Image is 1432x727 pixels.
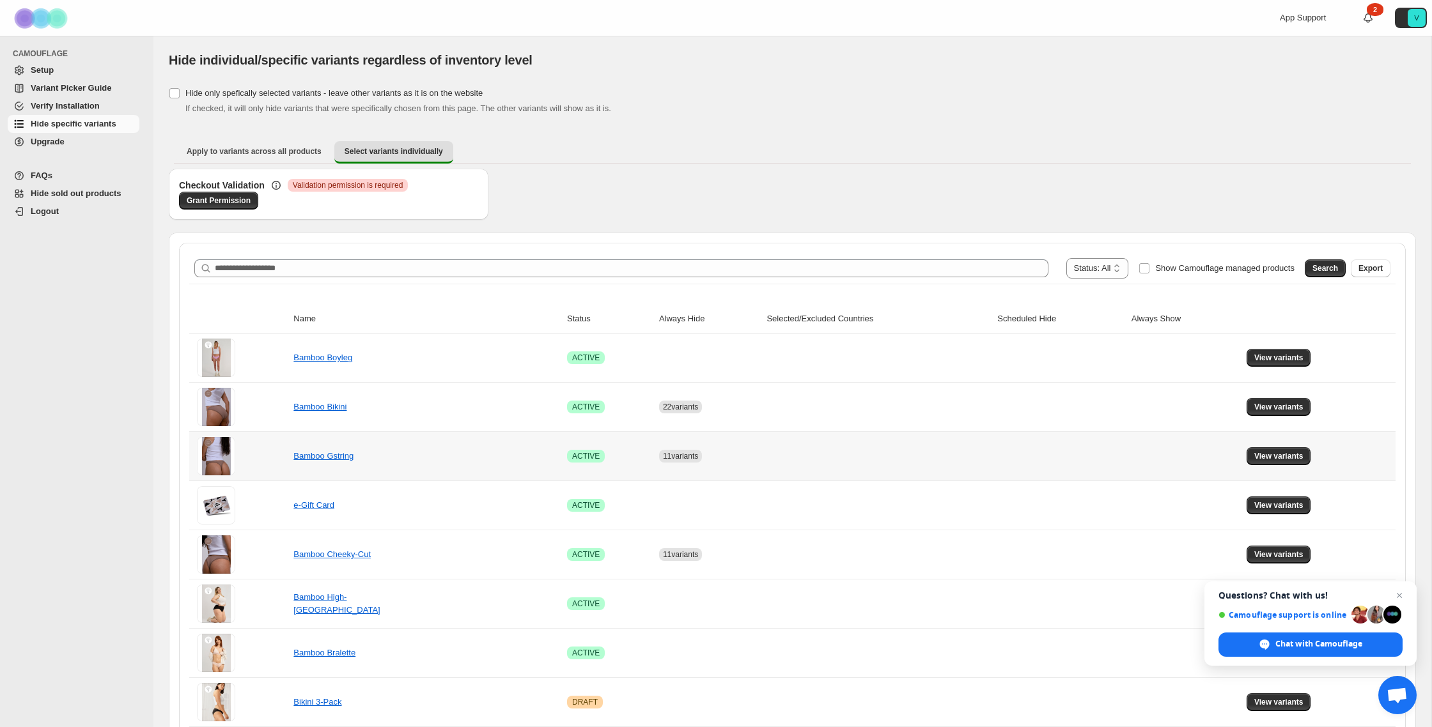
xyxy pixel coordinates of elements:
[763,305,993,333] th: Selected/Excluded Countries
[663,402,698,411] span: 22 variants
[13,49,144,59] span: CAMOUFLAGE
[1247,398,1311,416] button: View variants
[1358,263,1383,273] span: Export
[663,452,698,461] span: 11 variants
[663,550,698,559] span: 11 variants
[1254,353,1304,363] span: View variants
[1247,546,1311,563] button: View variants
[1155,263,1295,273] span: Show Camouflage managed products
[655,305,763,333] th: Always Hide
[176,141,332,162] button: Apply to variants across all products
[31,206,59,216] span: Logout
[179,179,265,192] h3: Checkout Validation
[1254,451,1304,461] span: View variants
[563,305,655,333] th: Status
[8,167,139,185] a: FAQs
[1247,349,1311,367] button: View variants
[185,88,483,98] span: Hide only spefically selected variants - leave other variants as it is on the website
[1362,11,1374,24] a: 2
[1378,676,1417,714] div: Open chat
[1395,8,1427,28] button: Avatar with initials V
[31,119,116,128] span: Hide specific variants
[31,137,65,146] span: Upgrade
[293,500,334,510] a: e-Gift Card
[993,305,1127,333] th: Scheduled Hide
[1280,13,1326,22] span: App Support
[290,305,563,333] th: Name
[10,1,74,36] img: Camouflage
[1254,697,1304,707] span: View variants
[293,648,355,657] a: Bamboo Bralette
[293,402,346,411] a: Bamboo Bikini
[187,146,322,157] span: Apply to variants across all products
[293,353,352,362] a: Bamboo Boyleg
[572,500,600,510] span: ACTIVE
[1305,259,1346,277] button: Search
[572,549,600,560] span: ACTIVE
[1312,263,1338,273] span: Search
[31,101,100,111] span: Verify Installation
[1392,588,1407,603] span: Close chat
[572,599,600,609] span: ACTIVE
[572,697,598,707] span: DRAFT
[31,171,52,180] span: FAQs
[293,697,341,707] a: Bikini 3-Pack
[293,180,403,190] span: Validation permission is required
[8,79,139,97] a: Variant Picker Guide
[334,141,453,164] button: Select variants individually
[572,402,600,412] span: ACTIVE
[8,133,139,151] a: Upgrade
[1254,549,1304,560] span: View variants
[345,146,443,157] span: Select variants individually
[572,648,600,658] span: ACTIVE
[1247,447,1311,465] button: View variants
[169,53,533,67] span: Hide individual/specific variants regardless of inventory level
[8,97,139,115] a: Verify Installation
[572,353,600,363] span: ACTIVE
[8,115,139,133] a: Hide specific variants
[1128,305,1243,333] th: Always Show
[1247,496,1311,514] button: View variants
[1367,3,1383,16] div: 2
[1247,693,1311,711] button: View variants
[187,195,251,206] span: Grant Permission
[293,549,371,559] a: Bamboo Cheeky-Cut
[1218,610,1347,620] span: Camouflage support is online
[31,83,111,93] span: Variant Picker Guide
[8,61,139,79] a: Setup
[31,65,54,75] span: Setup
[1254,500,1304,510] span: View variants
[1351,259,1390,277] button: Export
[179,192,258,210] a: Grant Permission
[1218,632,1403,657] div: Chat with Camouflage
[185,103,611,113] span: If checked, it will only hide variants that were specifically chosen from this page. The other va...
[1275,638,1362,650] span: Chat with Camouflage
[1254,402,1304,412] span: View variants
[1218,590,1403,601] span: Questions? Chat with us!
[8,203,139,220] a: Logout
[572,451,600,461] span: ACTIVE
[293,451,354,461] a: Bamboo Gstring
[293,592,380,615] a: Bamboo High-[GEOGRAPHIC_DATA]
[1408,9,1426,27] span: Avatar with initials V
[8,185,139,203] a: Hide sold out products
[31,188,121,198] span: Hide sold out products
[1414,14,1419,22] text: V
